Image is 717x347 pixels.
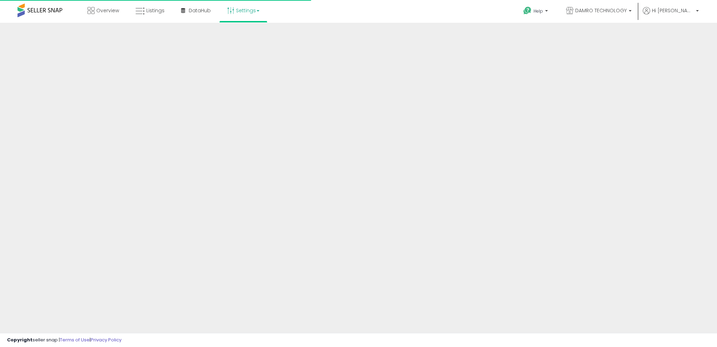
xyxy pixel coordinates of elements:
span: Overview [96,7,119,14]
div: seller snap | | [7,337,121,343]
strong: Copyright [7,336,33,343]
span: Hi [PERSON_NAME] [652,7,694,14]
a: Terms of Use [60,336,90,343]
a: Hi [PERSON_NAME] [643,7,699,23]
span: DAMRO TECHNOLOGY [575,7,627,14]
a: Privacy Policy [91,336,121,343]
span: DataHub [189,7,211,14]
span: Help [534,8,543,14]
span: Listings [146,7,165,14]
i: Get Help [523,6,532,15]
a: Help [518,1,555,23]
